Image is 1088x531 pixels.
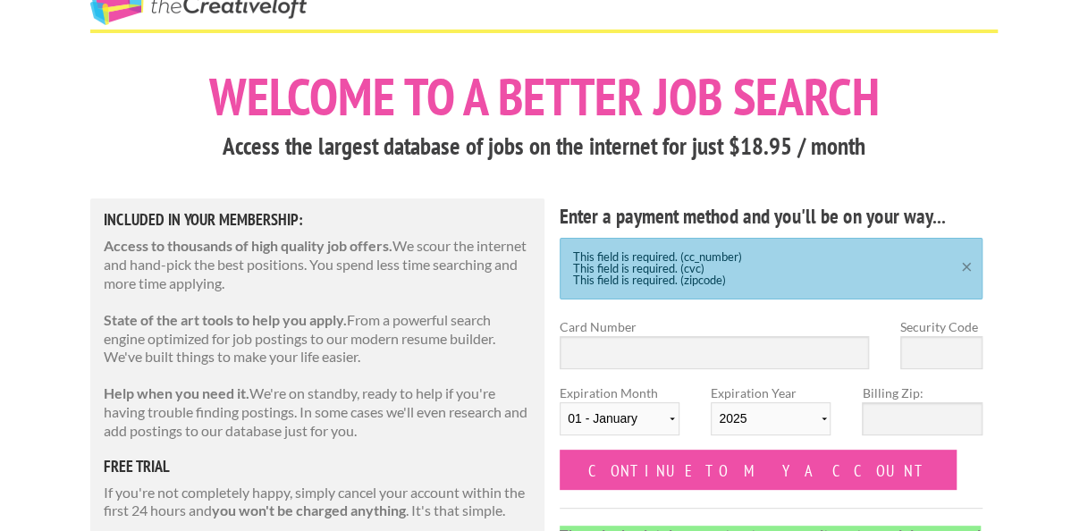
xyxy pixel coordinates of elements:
h4: Enter a payment method and you'll be on your way... [560,202,983,231]
label: Security Code [900,317,983,336]
p: We're on standby, ready to help if you're having trouble finding postings. In some cases we'll ev... [104,384,531,440]
p: If you're not completely happy, simply cancel your account within the first 24 hours and . It's t... [104,484,531,521]
p: We scour the internet and hand-pick the best positions. You spend less time searching and more ti... [104,237,531,292]
input: Continue to my account [560,450,957,490]
div: This field is required. (cc_number) This field is required. (cvc) This field is required. (zipcode) [560,238,983,299]
select: Expiration Year [711,402,831,435]
a: × [956,258,978,270]
label: Expiration Month [560,383,679,450]
strong: you won't be charged anything [212,501,406,518]
label: Expiration Year [711,383,831,450]
strong: Help when you need it. [104,384,249,401]
p: From a powerful search engine optimized for job postings to our modern resume builder. We've buil... [104,311,531,367]
strong: Access to thousands of high quality job offers. [104,237,392,254]
h5: free trial [104,459,531,475]
label: Card Number [560,317,869,336]
h1: Welcome to a better job search [90,71,998,122]
h5: Included in Your Membership: [104,212,531,228]
label: Billing Zip: [862,383,982,402]
h3: Access the largest database of jobs on the internet for just $18.95 / month [90,130,998,164]
strong: State of the art tools to help you apply. [104,311,347,328]
select: Expiration Month [560,402,679,435]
